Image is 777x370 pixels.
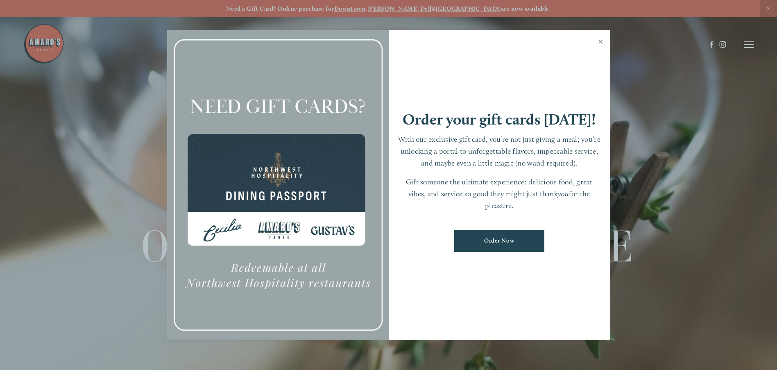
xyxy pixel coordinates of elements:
a: Order Now [454,230,544,252]
h1: Order your gift cards [DATE]! [403,112,596,127]
p: With our exclusive gift card, you’re not just giving a meal; you’re unlocking a portal to unforge... [397,134,602,169]
p: Gift someone the ultimate experience: delicious food, great vibes, and service so good they might... [397,176,602,211]
a: Close [593,31,609,54]
em: you [558,189,569,198]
